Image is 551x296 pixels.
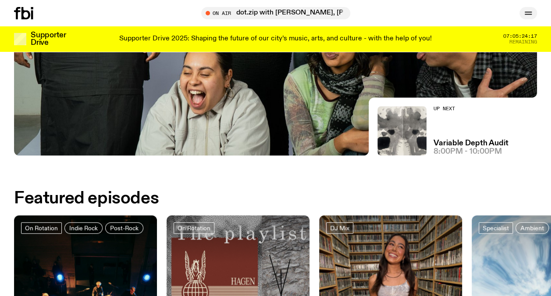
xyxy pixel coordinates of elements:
span: Ambient [520,225,544,231]
a: Specialist [479,222,513,234]
span: Post-Rock [110,225,139,231]
span: On Rotation [25,225,58,231]
h2: Featured episodes [14,191,159,206]
span: Specialist [483,225,509,231]
span: DJ Mix [330,225,349,231]
span: 8:00pm - 10:00pm [434,148,502,155]
h3: Supporter Drive [31,32,66,47]
a: Indie Rock [64,222,103,234]
a: On Rotation [174,222,214,234]
img: A black and white Rorschach [377,106,427,155]
span: 07:05:24:17 [503,34,537,39]
h2: Up Next [434,106,508,111]
a: On Rotation [21,222,62,234]
p: Supporter Drive 2025: Shaping the future of our city’s music, arts, and culture - with the help o... [119,35,432,43]
span: Remaining [509,40,537,44]
span: On Rotation [178,225,210,231]
button: On Airdot.zip with [PERSON_NAME], [PERSON_NAME] and [PERSON_NAME] [201,7,350,19]
a: Ambient [515,222,549,234]
a: DJ Mix [326,222,353,234]
a: Post-Rock [105,222,143,234]
span: Indie Rock [69,225,98,231]
a: Variable Depth Audit [434,140,508,147]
